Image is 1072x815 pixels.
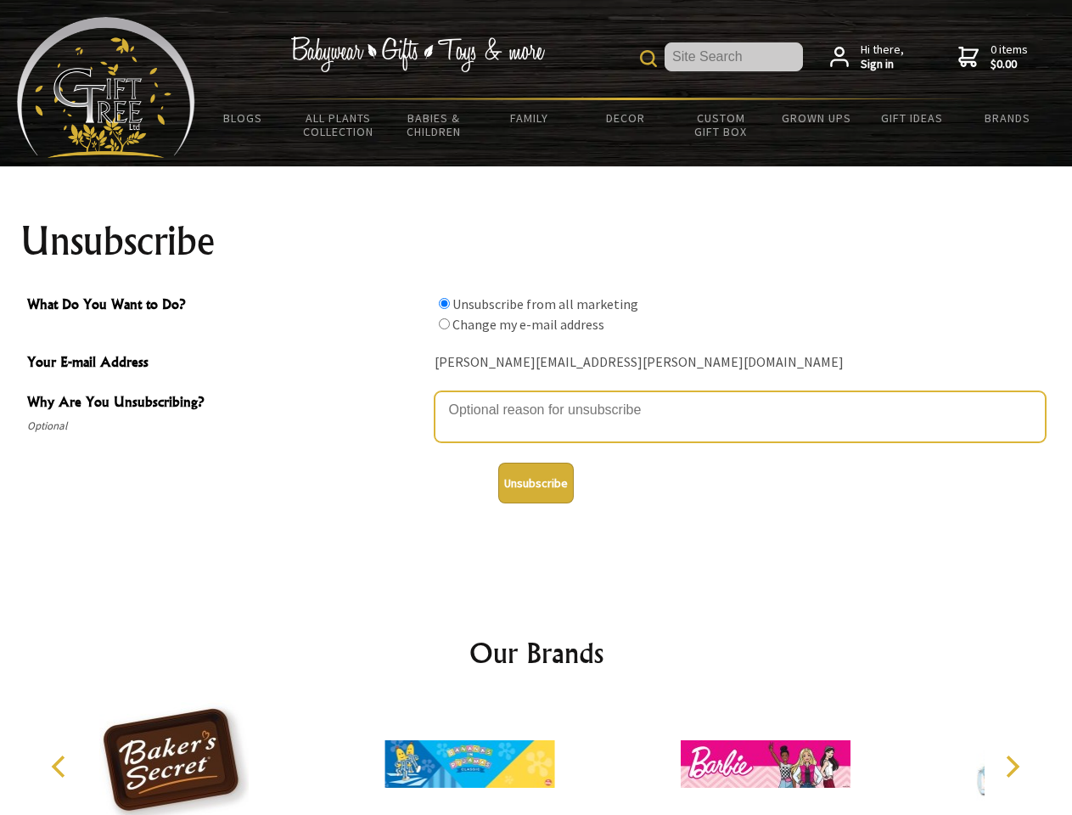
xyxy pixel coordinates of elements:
span: Optional [27,416,426,436]
div: [PERSON_NAME][EMAIL_ADDRESS][PERSON_NAME][DOMAIN_NAME] [435,350,1046,376]
label: Change my e-mail address [452,316,604,333]
textarea: Why Are You Unsubscribing? [435,391,1046,442]
span: Your E-mail Address [27,351,426,376]
strong: $0.00 [991,57,1028,72]
a: All Plants Collection [291,100,387,149]
button: Unsubscribe [498,463,574,503]
span: What Do You Want to Do? [27,294,426,318]
input: What Do You Want to Do? [439,318,450,329]
h1: Unsubscribe [20,221,1052,261]
input: What Do You Want to Do? [439,298,450,309]
img: Babywear - Gifts - Toys & more [290,37,545,72]
a: Family [482,100,578,136]
span: Hi there, [861,42,904,72]
a: Gift Ideas [864,100,960,136]
strong: Sign in [861,57,904,72]
button: Previous [42,748,80,785]
img: product search [640,50,657,67]
a: Brands [960,100,1056,136]
input: Site Search [665,42,803,71]
span: Why Are You Unsubscribing? [27,391,426,416]
a: BLOGS [195,100,291,136]
a: Babies & Children [386,100,482,149]
img: Babyware - Gifts - Toys and more... [17,17,195,158]
button: Next [993,748,1030,785]
span: 0 items [991,42,1028,72]
label: Unsubscribe from all marketing [452,295,638,312]
a: Hi there,Sign in [830,42,904,72]
a: Decor [577,100,673,136]
h2: Our Brands [34,632,1039,673]
a: Custom Gift Box [673,100,769,149]
a: Grown Ups [768,100,864,136]
a: 0 items$0.00 [958,42,1028,72]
